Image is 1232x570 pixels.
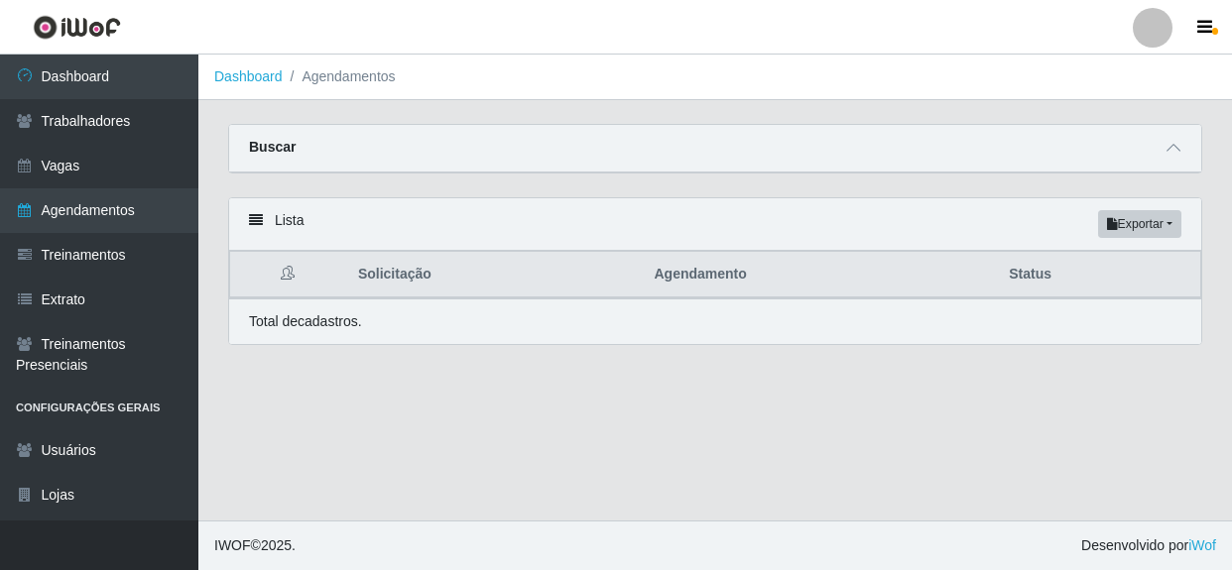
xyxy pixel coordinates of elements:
[1081,535,1216,556] span: Desenvolvido por
[1098,210,1181,238] button: Exportar
[642,252,997,298] th: Agendamento
[249,311,362,332] p: Total de cadastros.
[997,252,1200,298] th: Status
[33,15,121,40] img: CoreUI Logo
[283,66,396,87] li: Agendamentos
[214,535,296,556] span: © 2025 .
[214,68,283,84] a: Dashboard
[346,252,643,298] th: Solicitação
[1188,537,1216,553] a: iWof
[214,537,251,553] span: IWOF
[249,139,296,155] strong: Buscar
[198,55,1232,100] nav: breadcrumb
[229,198,1201,251] div: Lista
